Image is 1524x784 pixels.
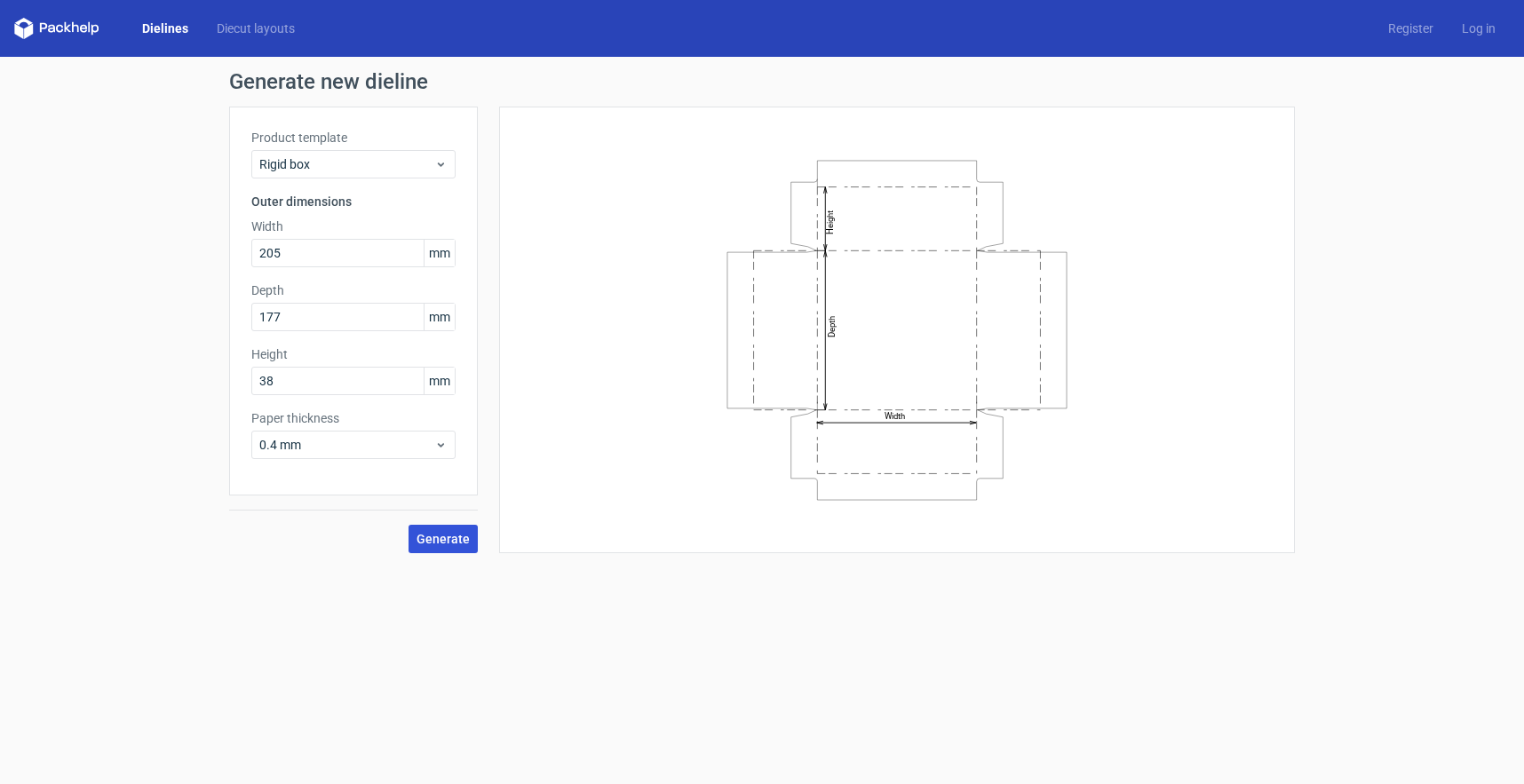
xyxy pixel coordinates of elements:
span: Rigid box [259,155,434,173]
span: mm [424,304,455,330]
text: Height [825,210,835,234]
button: Generate [409,525,478,553]
span: mm [424,368,455,394]
h1: Generate new dieline [229,71,1295,92]
label: Product template [251,129,456,147]
text: Depth [827,315,837,337]
label: Depth [251,281,456,299]
label: Height [251,345,456,363]
label: Width [251,218,456,235]
a: Dielines [128,20,202,37]
span: mm [424,240,455,266]
a: Diecut layouts [202,20,309,37]
a: Register [1374,20,1448,37]
h3: Outer dimensions [251,193,456,210]
label: Paper thickness [251,409,456,427]
span: Generate [417,533,470,545]
text: Width [885,411,905,421]
a: Log in [1448,20,1510,37]
span: 0.4 mm [259,436,434,454]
